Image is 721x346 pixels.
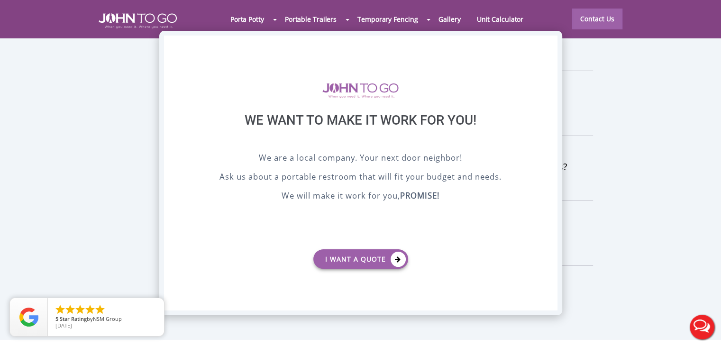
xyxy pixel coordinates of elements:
span: by [55,316,156,323]
a: I want a Quote [313,249,408,269]
span: Star Rating [60,315,87,322]
li:  [74,304,86,315]
span: NSM Group [93,315,122,322]
button: Live Chat [683,308,721,346]
b: PROMISE! [400,190,439,201]
li:  [94,304,106,315]
li:  [55,304,66,315]
img: Review Rating [19,308,38,327]
p: We are a local company. Your next door neighbor! [188,152,534,166]
div: X [542,36,557,52]
li:  [64,304,76,315]
img: logo of viptogo [322,83,399,98]
div: We want to make it work for you! [188,112,534,152]
p: Ask us about a portable restroom that will fit your budget and needs. [188,171,534,185]
span: [DATE] [55,322,72,329]
span: 5 [55,315,58,322]
p: We will make it work for you, [188,190,534,204]
li:  [84,304,96,315]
